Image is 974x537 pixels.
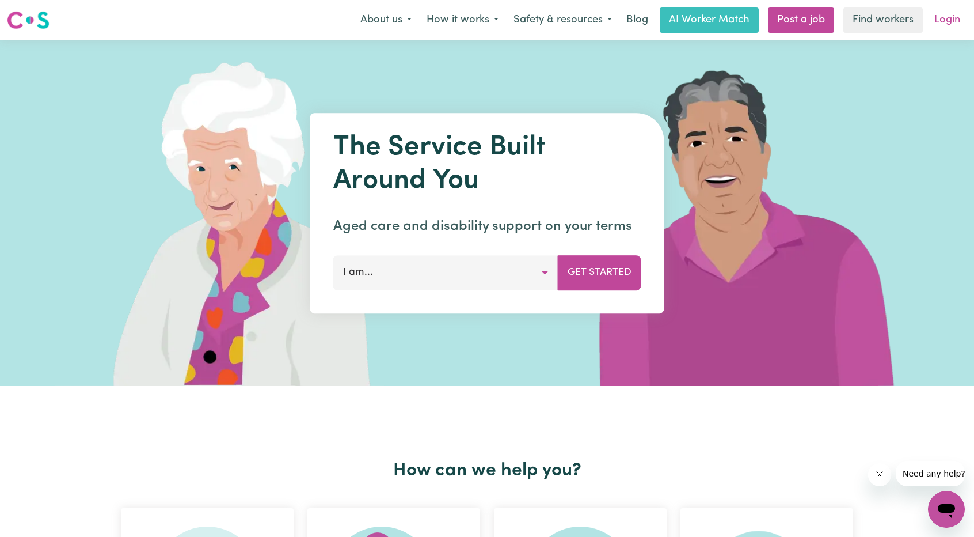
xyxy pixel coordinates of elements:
[7,7,50,33] a: Careseekers logo
[927,7,967,33] a: Login
[843,7,923,33] a: Find workers
[7,8,70,17] span: Need any help?
[660,7,759,33] a: AI Worker Match
[7,10,50,31] img: Careseekers logo
[333,216,641,237] p: Aged care and disability support on your terms
[333,255,558,290] button: I am...
[619,7,655,33] a: Blog
[768,7,834,33] a: Post a job
[896,461,965,486] iframe: Message from company
[506,8,619,32] button: Safety & resources
[868,463,891,486] iframe: Close message
[928,491,965,528] iframe: Button to launch messaging window
[114,460,860,482] h2: How can we help you?
[558,255,641,290] button: Get Started
[419,8,506,32] button: How it works
[353,8,419,32] button: About us
[333,131,641,198] h1: The Service Built Around You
